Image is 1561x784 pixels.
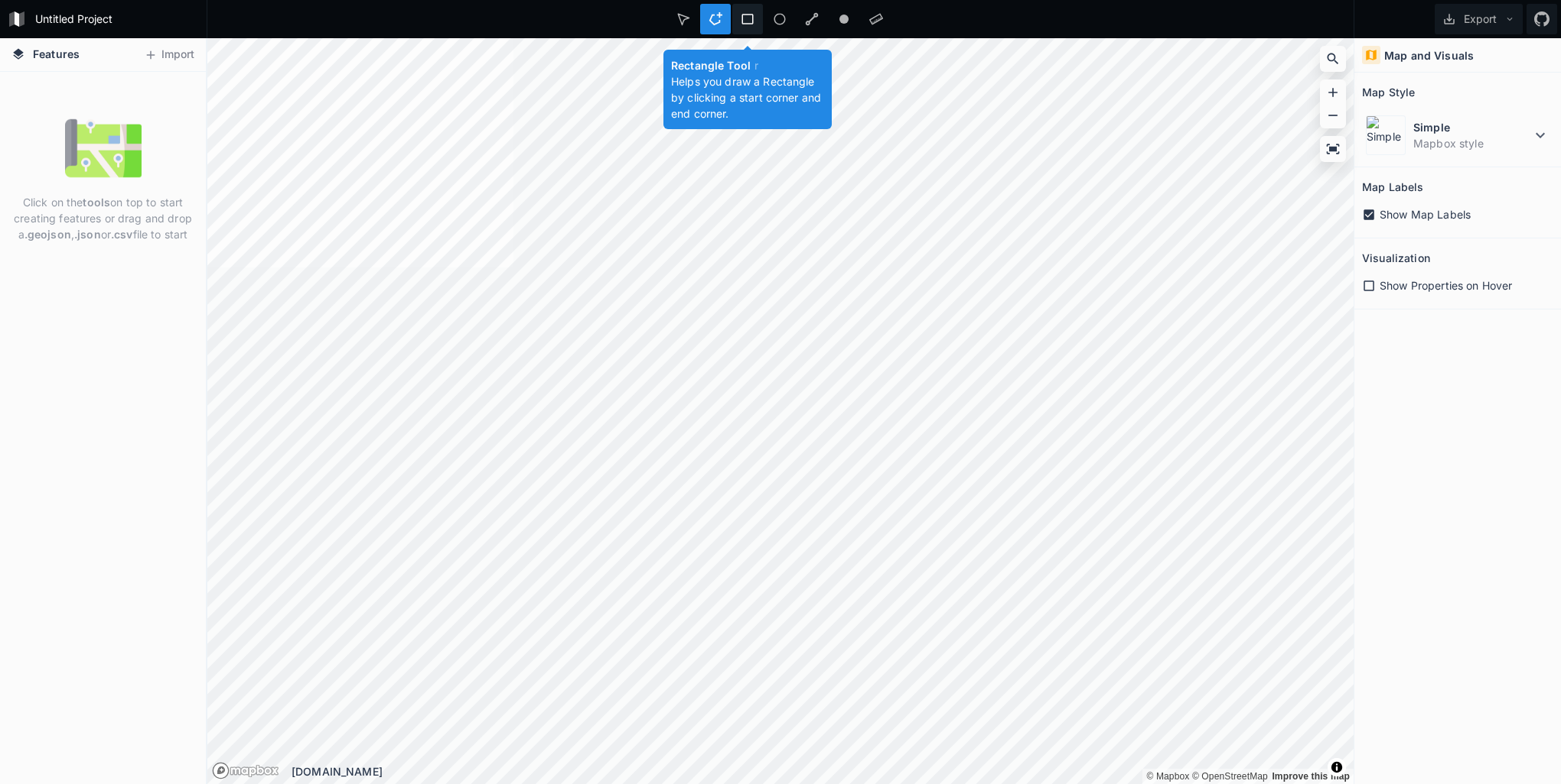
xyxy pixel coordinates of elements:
button: Export [1435,4,1523,34]
img: empty [65,110,142,186]
h2: Map Labels [1362,175,1423,199]
a: Map feedback [1272,771,1350,782]
h4: Rectangle Tool [671,57,824,73]
div: [DOMAIN_NAME] [292,763,1354,779]
p: Click on the on top to start creating features or drag and drop a , or file to start [11,194,194,242]
a: OpenStreetMap [1192,771,1268,782]
p: Helps you draw a Rectangle by clicking a start corner and end corner. [671,73,824,121]
span: Show Map Labels [1380,206,1471,222]
strong: .csv [111,228,133,241]
span: Features [33,46,80,62]
strong: tools [83,196,110,209]
img: Simple [1366,115,1406,155]
dt: Simple [1413,119,1531,135]
span: Show Properties on Hover [1380,277,1512,293]
h4: Map and Visuals [1384,47,1474,63]
strong: .json [74,228,101,241]
a: Mapbox logo [212,762,230,779]
dd: Mapbox style [1413,135,1531,151]
strong: .geojson [24,228,71,241]
a: Mapbox [1146,771,1189,782]
span: Toggle attribution [1332,759,1341,776]
button: Toggle attribution [1328,758,1346,776]
button: Import [136,43,202,67]
a: Mapbox logo [212,762,279,779]
h2: Visualization [1362,246,1430,270]
span: r [754,59,758,72]
h2: Map Style [1362,80,1415,104]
